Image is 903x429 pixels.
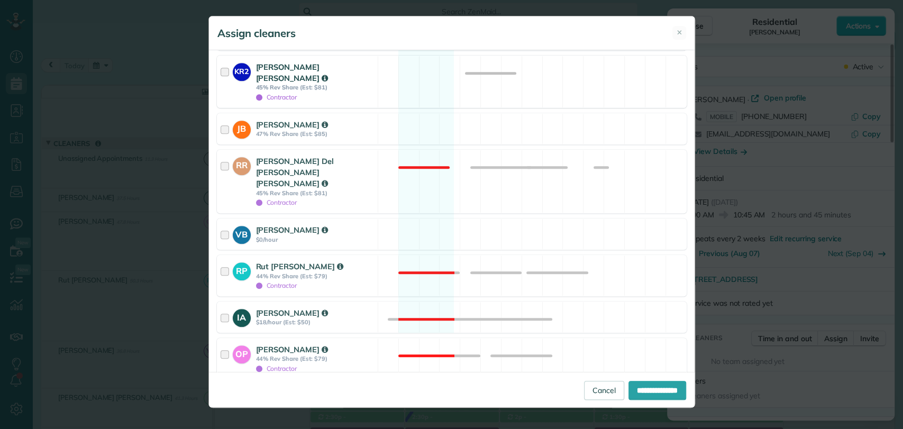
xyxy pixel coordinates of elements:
strong: [PERSON_NAME] [PERSON_NAME] [256,62,328,83]
span: ✕ [677,28,682,38]
h5: Assign cleaners [217,26,296,41]
strong: KR2 [233,63,251,77]
strong: OP [233,345,251,360]
strong: 47% Rev Share (Est: $85) [256,130,375,138]
strong: Rut [PERSON_NAME] [256,261,343,271]
strong: RP [233,262,251,277]
strong: VB [233,226,251,241]
span: Contractor [256,364,297,372]
strong: [PERSON_NAME] [256,344,328,354]
strong: 44% Rev Share (Est: $79) [256,355,375,362]
span: Contractor [256,198,297,206]
span: Contractor [256,281,297,289]
a: Cancel [584,381,624,400]
strong: [PERSON_NAME] [256,225,328,235]
strong: $0/hour [256,236,375,243]
strong: [PERSON_NAME] Del [PERSON_NAME] [PERSON_NAME] [256,156,334,189]
strong: JB [233,121,251,135]
strong: IA [233,309,251,324]
strong: 45% Rev Share (Est: $81) [256,189,375,197]
strong: 45% Rev Share (Est: $81) [256,84,375,91]
strong: 44% Rev Share (Est: $79) [256,272,375,280]
span: Contractor [256,93,297,101]
strong: [PERSON_NAME] [256,308,328,318]
strong: [PERSON_NAME] [256,120,328,130]
strong: RR [233,157,251,172]
strong: $18/hour (Est: $50) [256,318,375,326]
